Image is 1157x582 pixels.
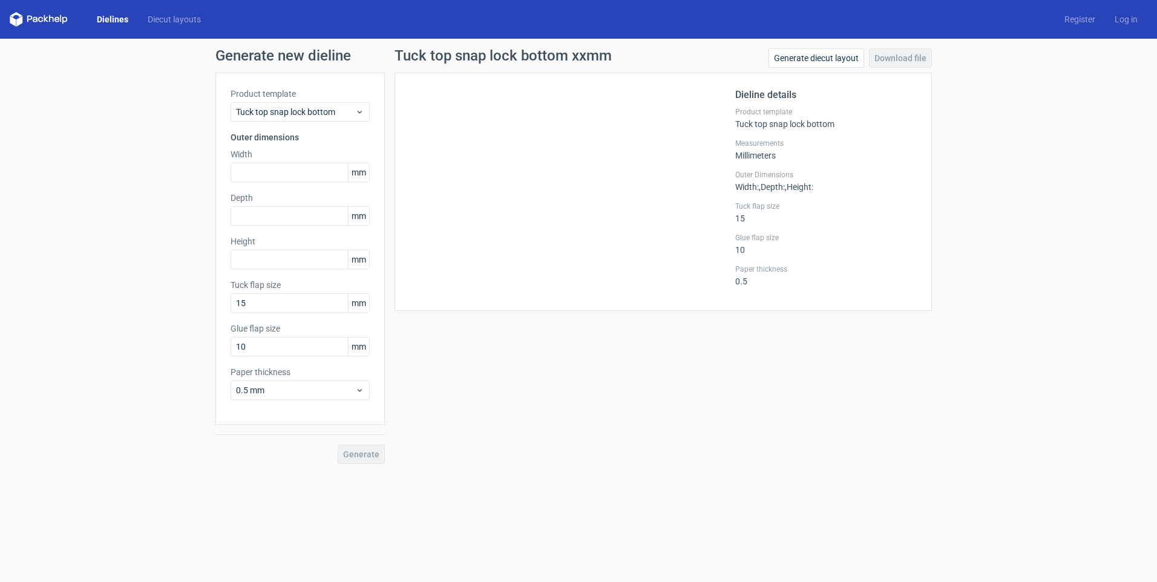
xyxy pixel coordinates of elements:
label: Tuck flap size [231,279,370,291]
span: mm [348,250,369,269]
a: Diecut layouts [138,13,211,25]
label: Glue flap size [735,233,917,243]
label: Paper thickness [735,264,917,274]
label: Product template [735,107,917,117]
span: mm [348,207,369,225]
div: 10 [735,233,917,255]
span: mm [348,294,369,312]
span: 0.5 mm [236,384,355,396]
label: Measurements [735,139,917,148]
label: Glue flap size [231,322,370,335]
div: Tuck top snap lock bottom [735,107,917,129]
label: Height [231,235,370,247]
div: 15 [735,201,917,223]
label: Outer Dimensions [735,170,917,180]
h3: Outer dimensions [231,131,370,143]
label: Tuck flap size [735,201,917,211]
span: Tuck top snap lock bottom [236,106,355,118]
span: mm [348,338,369,356]
label: Width [231,148,370,160]
span: mm [348,163,369,181]
a: Dielines [87,13,138,25]
h1: Tuck top snap lock bottom xxmm [395,48,612,63]
a: Register [1055,13,1105,25]
h1: Generate new dieline [215,48,942,63]
span: , Height : [785,182,813,192]
div: Millimeters [735,139,917,160]
span: , Depth : [759,182,785,192]
label: Depth [231,192,370,204]
label: Product template [231,88,370,100]
div: 0.5 [735,264,917,286]
label: Paper thickness [231,366,370,378]
h2: Dieline details [735,88,917,102]
a: Log in [1105,13,1147,25]
a: Generate diecut layout [769,48,864,68]
span: Width : [735,182,759,192]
